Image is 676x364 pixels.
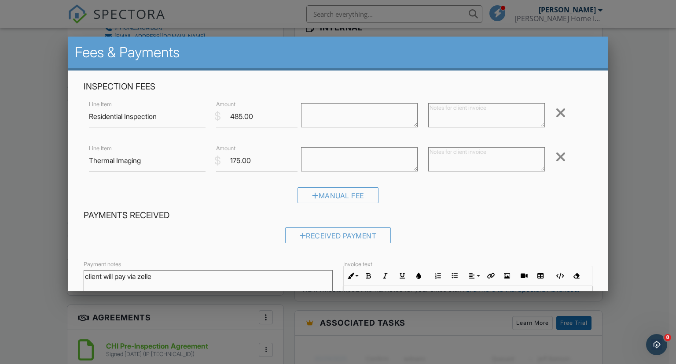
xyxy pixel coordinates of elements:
[394,267,411,284] button: Underline (Ctrl+U)
[214,153,221,168] div: $
[532,267,549,284] button: Insert Table
[377,267,394,284] button: Italic (Ctrl+I)
[551,267,568,284] button: Code View
[89,100,112,108] label: Line Item
[84,260,121,268] label: Payment notes
[465,267,482,284] button: Align
[75,44,602,61] h2: Fees & Payments
[285,233,391,242] a: Received Payment
[298,193,378,202] a: Manual Fee
[298,187,378,203] div: Manual Fee
[411,267,427,284] button: Colors
[360,267,377,284] button: Bold (Ctrl+B)
[84,81,593,93] h4: Inspection Fees
[343,260,372,268] label: Invoice text
[216,100,235,108] label: Amount
[216,145,235,152] label: Amount
[499,267,515,284] button: Insert Image (Ctrl+P)
[515,267,532,284] button: Insert Video
[89,145,112,152] label: Line Item
[84,270,333,314] textarea: client will pay on site
[664,334,671,341] span: 8
[214,109,221,124] div: $
[285,227,391,243] div: Received Payment
[84,210,593,221] h4: Payments Received
[482,267,499,284] button: Insert Link (Ctrl+K)
[646,334,667,355] iframe: Intercom live chat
